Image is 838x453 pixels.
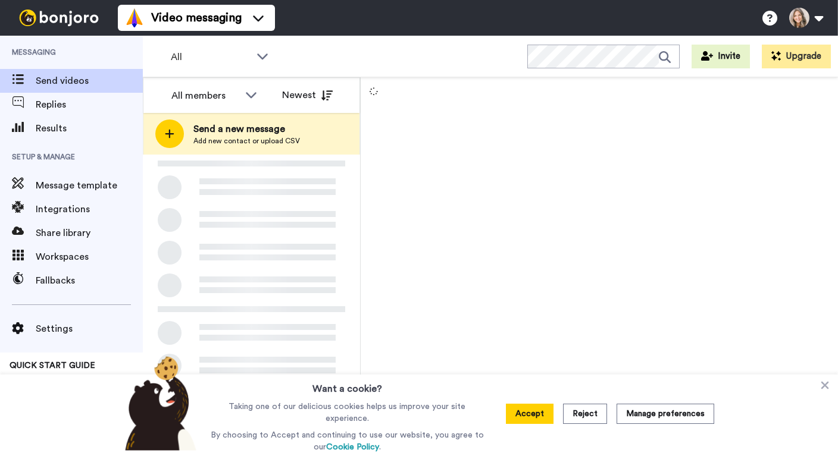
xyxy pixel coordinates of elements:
span: Integrations [36,202,143,216]
span: Video messaging [151,10,242,26]
button: Invite [692,45,750,68]
button: Manage preferences [617,404,714,424]
a: Cookie Policy [326,443,379,451]
img: bj-logo-header-white.svg [14,10,104,26]
p: Taking one of our delicious cookies helps us improve your site experience. [208,401,487,424]
span: Send videos [36,74,143,88]
span: Settings [36,322,143,336]
button: Upgrade [762,45,831,68]
span: Send a new message [193,122,300,136]
span: Workspaces [36,250,143,264]
button: Newest [273,83,342,107]
div: All members [171,89,239,103]
span: QUICK START GUIDE [10,361,95,370]
span: All [171,50,251,64]
h3: Want a cookie? [312,375,382,396]
img: bear-with-cookie.png [114,356,202,451]
span: Results [36,121,143,136]
img: vm-color.svg [125,8,144,27]
button: Accept [506,404,554,424]
span: Add new contact or upload CSV [193,136,300,146]
p: By choosing to Accept and continuing to use our website, you agree to our . [208,429,487,453]
span: Share library [36,226,143,240]
span: Message template [36,178,143,193]
span: Fallbacks [36,273,143,288]
button: Reject [563,404,607,424]
span: Replies [36,97,143,112]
